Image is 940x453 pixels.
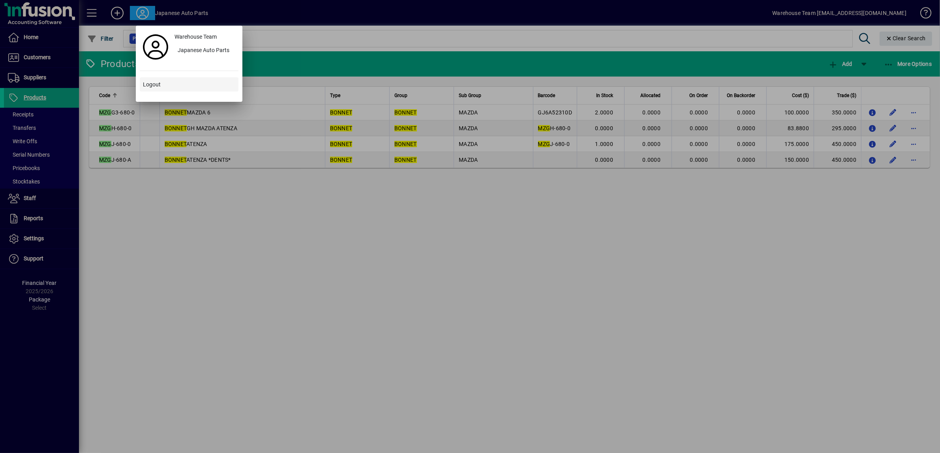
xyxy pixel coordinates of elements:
span: Logout [143,80,161,89]
button: Japanese Auto Parts [171,44,238,58]
a: Profile [140,40,171,54]
span: Warehouse Team [174,33,217,41]
a: Warehouse Team [171,30,238,44]
button: Logout [140,77,238,92]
